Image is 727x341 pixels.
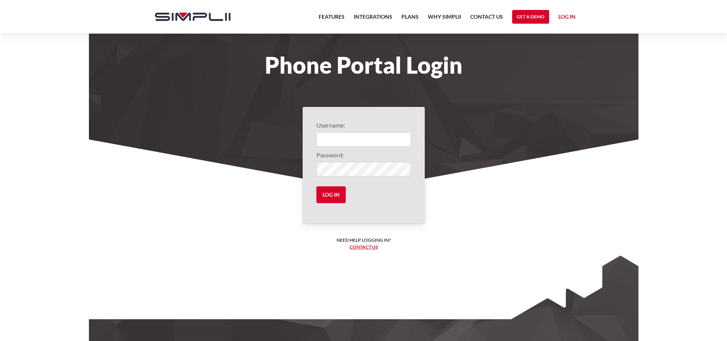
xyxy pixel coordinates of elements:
a: Contact us [350,244,378,250]
input: Log in [316,186,346,203]
label: Username: [316,121,411,130]
h6: Need help logging in? ‍ [337,237,391,250]
a: Features [319,12,345,26]
a: Integrations [354,12,392,26]
h1: Phone Portal Login [147,57,580,73]
img: Simplii [155,13,231,21]
form: Login [316,121,411,209]
a: Plans [401,12,419,26]
a: Why Simplii [428,12,461,26]
a: Contact US [470,12,503,26]
label: Password: [316,150,411,160]
a: Get a Demo [512,10,549,24]
a: Log in [558,12,575,24]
